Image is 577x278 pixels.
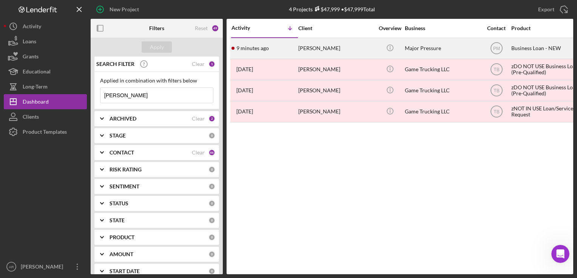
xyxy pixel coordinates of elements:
iframe: Intercom live chat [551,245,569,263]
time: 2021-11-11 18:11 [236,66,253,72]
button: Dashboard [4,94,87,109]
div: $47,999 [313,6,340,12]
text: PM [493,46,500,51]
div: [PERSON_NAME] [298,81,374,101]
div: 1 [208,61,215,67]
div: Clients [23,109,39,126]
div: Clear [192,61,205,67]
div: Educational [23,64,51,81]
div: [PERSON_NAME] [298,38,374,58]
div: 0 [208,183,215,190]
button: Clients [4,109,87,124]
div: Clear [192,150,205,156]
b: SENTIMENT [110,183,139,189]
b: AMOUNT [110,251,133,257]
button: Apply [142,41,172,53]
text: AR [9,265,14,269]
b: STAGE [110,133,126,139]
div: Major Pressure [405,38,480,58]
div: Applied in combination with filters below [100,78,213,84]
div: New Project [110,2,139,17]
div: [PERSON_NAME] [298,102,374,122]
div: Grants [23,49,39,66]
div: Client [298,25,374,31]
button: Activity [4,19,87,34]
div: 0 [208,251,215,258]
button: Loans [4,34,87,49]
b: CONTACT [110,150,134,156]
div: Business [405,25,480,31]
div: Activity [23,19,41,36]
div: 0 [208,200,215,207]
div: Long-Term [23,79,48,96]
div: Reset [195,25,208,31]
time: 2021-11-03 14:15 [236,87,253,93]
div: Overview [376,25,404,31]
text: TB [494,109,499,115]
b: STATE [110,217,125,223]
button: Long-Term [4,79,87,94]
div: 0 [208,268,215,275]
time: 2021-10-28 18:33 [236,108,253,115]
div: 46 [208,149,215,156]
div: 0 [208,234,215,241]
button: Educational [4,64,87,79]
div: Product Templates [23,124,67,141]
div: [PERSON_NAME] [19,259,68,276]
div: [PERSON_NAME] [298,60,374,79]
div: 4 Projects • $47,999 Total [289,6,375,12]
b: RISK RATING [110,166,142,173]
button: Export [531,2,573,17]
b: STATUS [110,200,128,206]
button: New Project [91,2,147,17]
div: Contact [482,25,511,31]
button: Grants [4,49,87,64]
b: PRODUCT [110,234,134,240]
button: Product Templates [4,124,87,139]
div: Game Trucking LLC [405,81,480,101]
text: TB [494,67,499,72]
time: 2025-09-17 14:01 [236,45,269,51]
text: TB [494,88,499,93]
button: AR[PERSON_NAME] [4,259,87,274]
b: ARCHIVED [110,116,136,122]
div: Clear [192,116,205,122]
div: 0 [208,217,215,224]
div: 0 [208,166,215,173]
div: Apply [150,41,164,53]
div: 49 [211,24,219,32]
div: Loans [23,34,36,51]
div: 2 [208,115,215,122]
b: Filters [149,25,164,31]
div: Dashboard [23,94,49,111]
b: SEARCH FILTER [96,61,134,67]
div: 0 [208,132,215,139]
div: Export [538,2,554,17]
div: Game Trucking LLC [405,60,480,79]
b: START DATE [110,268,140,274]
div: Game Trucking LLC [405,102,480,122]
div: Activity [231,25,265,31]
